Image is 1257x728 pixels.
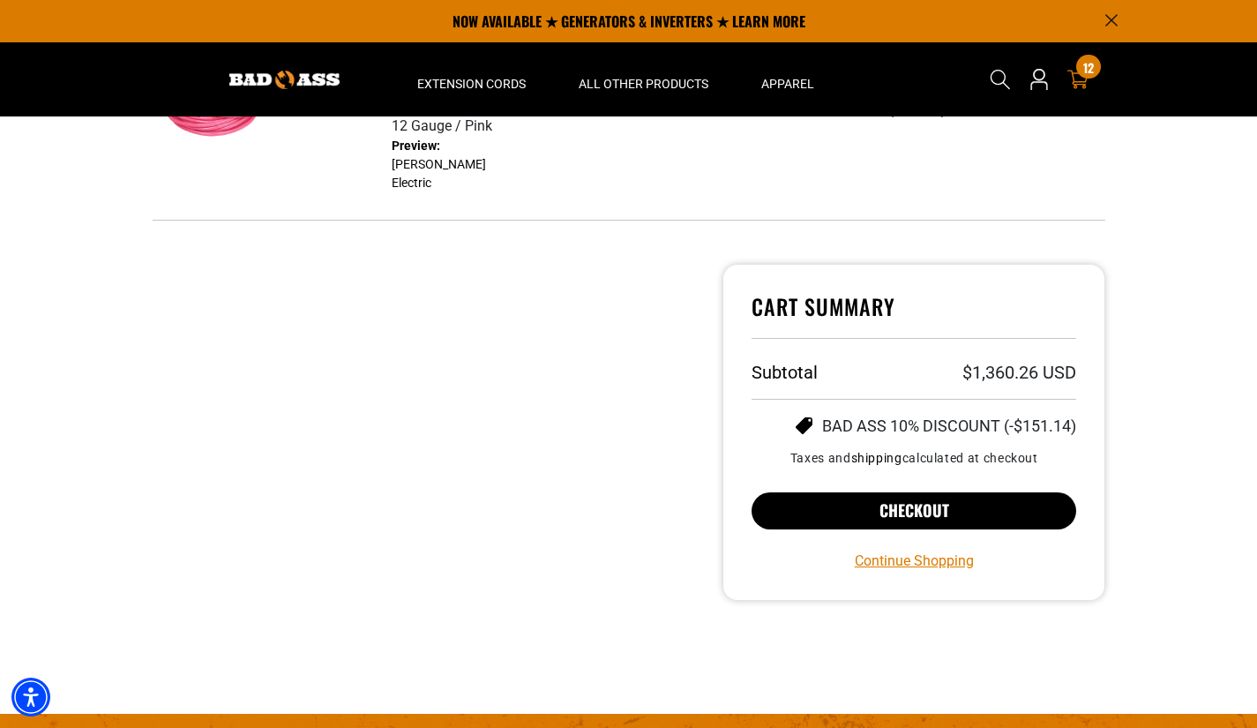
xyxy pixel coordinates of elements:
[552,42,735,116] summary: All Other Products
[752,414,1077,438] li: BAD ASS 10% DISCOUNT (-$151.14)
[579,76,708,92] span: All Other Products
[1083,61,1094,74] span: 12
[752,293,1077,339] h4: Cart Summary
[986,65,1014,94] summary: Search
[392,137,513,192] dd: [PERSON_NAME] Electric
[1025,42,1053,116] a: Open this option
[752,492,1077,529] button: Checkout
[752,364,818,381] h3: Subtotal
[851,451,902,465] a: shipping
[417,76,526,92] span: Extension Cords
[229,71,340,89] img: Bad Ass Extension Cords
[962,364,1076,381] p: $1,360.26 USD
[752,452,1077,464] small: Taxes and calculated at checkout
[465,116,492,137] div: Pink
[752,414,1077,438] ul: Discount
[735,42,841,116] summary: Apparel
[392,116,465,137] div: 12 Gauge
[855,551,974,572] a: Continue Shopping
[11,678,50,717] div: Accessibility Menu
[761,76,814,92] span: Apparel
[391,42,552,116] summary: Extension Cords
